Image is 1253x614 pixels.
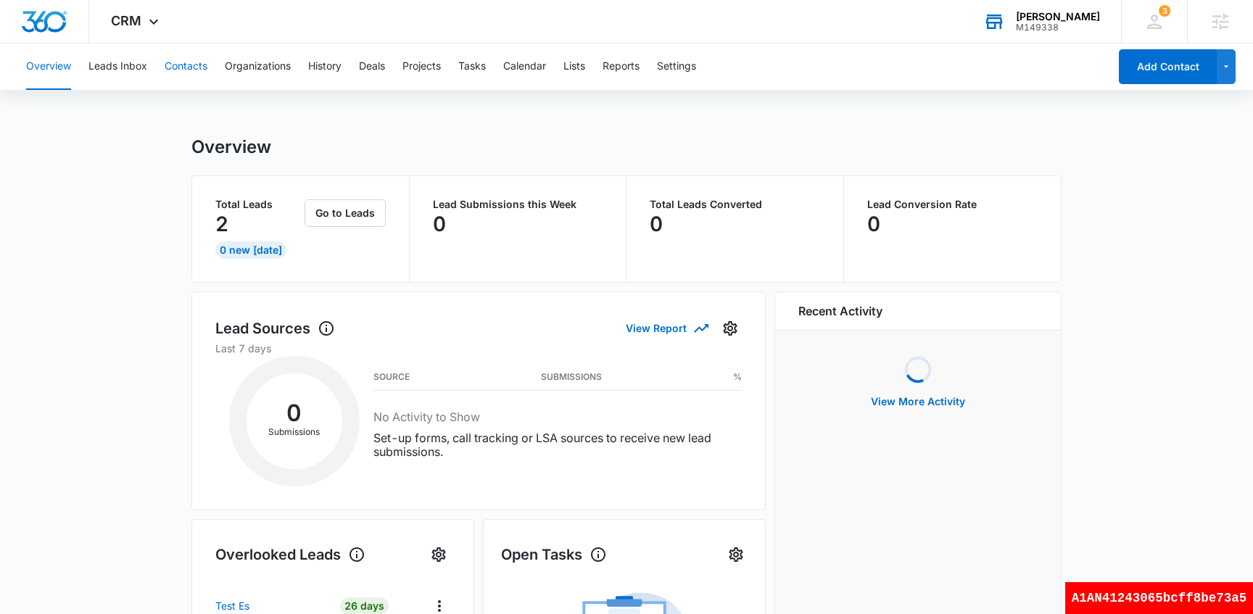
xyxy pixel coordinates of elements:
h1: Open Tasks [501,544,607,565]
button: View More Activity [856,384,980,419]
button: Projects [402,43,441,90]
button: Add Contact [1119,49,1217,84]
div: A1AN41243065bcff8be73a5 [1065,582,1253,614]
button: Leads Inbox [88,43,147,90]
button: Deals [359,43,385,90]
h1: Overlooked Leads [215,544,365,565]
span: 3 [1159,5,1170,17]
button: Settings [657,43,696,90]
button: Go to Leads [305,199,386,227]
p: 2 [215,212,228,236]
button: Settings [724,543,748,566]
h3: Source [373,373,410,381]
button: History [308,43,342,90]
button: Lists [563,43,585,90]
h3: Submissions [541,373,602,381]
button: View Report [626,315,707,341]
div: account name [1016,11,1100,22]
div: 0 New [DATE] [215,241,286,259]
p: Lead Submissions this Week [433,199,603,209]
p: Set-up forms, call tracking or LSA sources to receive new lead submissions. [373,431,742,459]
h3: % [733,373,742,381]
div: notifications count [1159,5,1170,17]
h1: Lead Sources [215,318,335,339]
p: Total Leads Converted [650,199,820,209]
p: Total Leads [215,199,302,209]
button: Tasks [458,43,486,90]
a: Go to Leads [305,207,386,219]
button: Contacts [165,43,207,90]
p: 0 [433,212,446,236]
p: Submissions [247,426,342,439]
button: Overview [26,43,71,90]
button: Settings [719,317,742,340]
button: Organizations [225,43,291,90]
button: Reports [603,43,640,90]
button: Settings [427,543,450,566]
button: Calendar [503,43,546,90]
p: Last 7 days [215,341,742,356]
h2: 0 [247,404,342,423]
p: 0 [867,212,880,236]
h3: No Activity to Show [373,408,742,426]
h6: Recent Activity [798,302,882,320]
div: account id [1016,22,1100,33]
h1: Overview [191,136,271,158]
p: Test Es [215,598,249,613]
span: CRM [111,13,141,28]
p: Lead Conversion Rate [867,199,1038,209]
a: Test Es [215,598,321,613]
p: 0 [650,212,663,236]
